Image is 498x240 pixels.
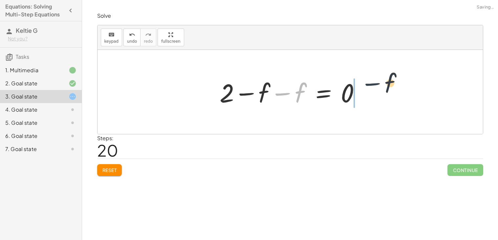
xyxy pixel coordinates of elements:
[5,106,58,114] div: 4. Goal state
[161,39,180,44] span: fullscreen
[129,31,135,39] i: undo
[8,35,76,42] div: Not you?
[69,93,76,100] i: Task started.
[16,53,29,60] span: Tasks
[69,132,76,140] i: Task not started.
[477,4,494,11] span: Saving…
[97,164,122,176] button: Reset
[108,31,115,39] i: keyboard
[102,167,117,173] span: Reset
[5,79,58,87] div: 2. Goal state
[69,145,76,153] i: Task not started.
[5,132,58,140] div: 6. Goal state
[69,79,76,87] i: Task finished and correct.
[123,29,141,46] button: undoundo
[5,66,58,74] div: 1. Multimedia
[5,3,65,18] h4: Equations: Solving Multi-Step Equations
[97,140,118,160] span: 20
[5,119,58,127] div: 5. Goal state
[97,12,483,20] p: Solve
[104,39,119,44] span: keypad
[69,66,76,74] i: Task finished.
[101,29,122,46] button: keyboardkeypad
[5,93,58,100] div: 3. Goal state
[144,39,153,44] span: redo
[5,145,58,153] div: 7. Goal state
[69,119,76,127] i: Task not started.
[16,27,38,34] span: Keltie G
[97,135,114,142] label: Steps:
[127,39,137,44] span: undo
[140,29,156,46] button: redoredo
[158,29,184,46] button: fullscreen
[69,106,76,114] i: Task not started.
[145,31,151,39] i: redo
